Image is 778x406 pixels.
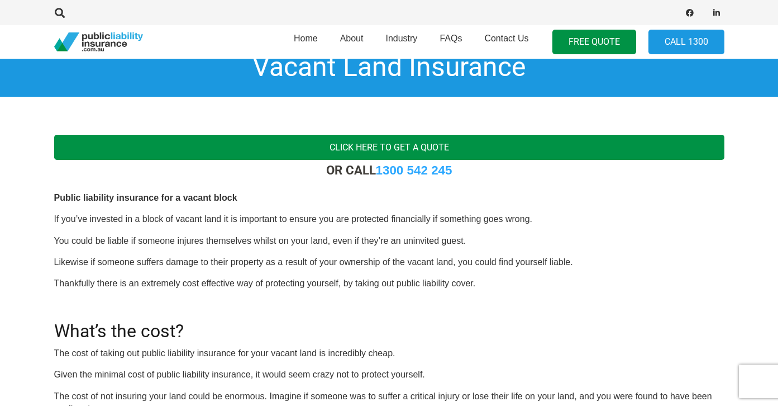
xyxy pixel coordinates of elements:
[49,8,71,18] a: Search
[709,5,724,21] a: LinkedIn
[682,5,698,21] a: Facebook
[54,307,724,342] h2: What’s the cost?
[54,32,143,52] a: pli_logotransparent
[54,135,724,160] a: Click here to get a quote
[294,34,318,43] span: Home
[54,277,724,290] p: Thankfully there is an extremely cost effective way of protecting yourself, by taking out public ...
[484,34,528,43] span: Contact Us
[374,22,428,62] a: Industry
[385,34,417,43] span: Industry
[54,347,724,360] p: The cost of taking out public liability insurance for your vacant land is incredibly cheap.
[54,256,724,268] p: Likewise if someone suffers damage to their property as a result of your ownership of the vacant ...
[440,34,462,43] span: FAQs
[428,22,473,62] a: FAQs
[648,30,724,55] a: Call 1300
[326,163,452,177] strong: OR CALL
[54,235,724,247] p: You could be liable if someone injures themselves whilst on your land, even if they’re an uninvit...
[54,193,237,202] b: Public liability insurance for a vacant block
[552,30,636,55] a: FREE QUOTE
[473,22,540,62] a: Contact Us
[54,369,724,381] p: Given the minimal cost of public liability insurance, it would seem crazy not to protect yourself.
[329,22,375,62] a: About
[54,213,724,225] p: If you’ve invested in a block of vacant land it is important to ensure you are protected financia...
[283,22,329,62] a: Home
[340,34,364,43] span: About
[376,163,452,177] a: 1300 542 245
